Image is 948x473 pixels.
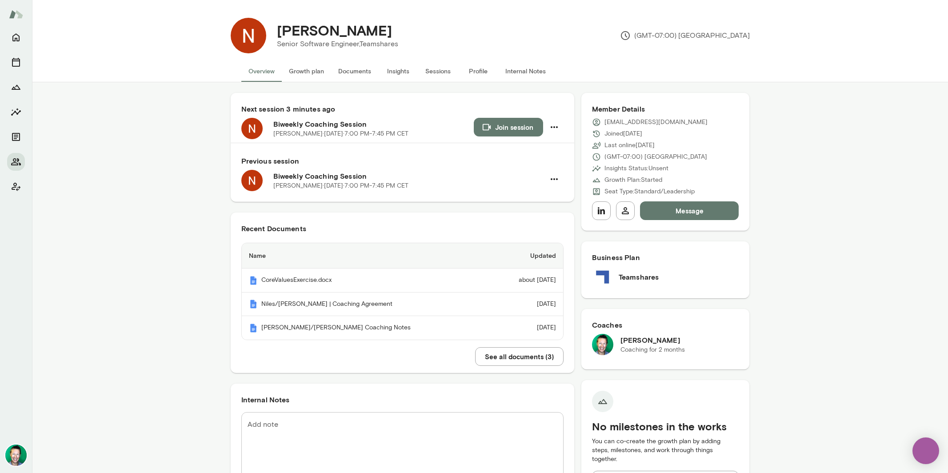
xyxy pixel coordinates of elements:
button: Internal Notes [498,60,553,82]
button: Growth plan [282,60,331,82]
p: Growth Plan: Started [604,176,662,184]
p: (GMT-07:00) [GEOGRAPHIC_DATA] [620,30,750,41]
img: Niles Mcgiver [231,18,266,53]
p: Coaching for 2 months [620,345,685,354]
h6: Previous session [241,156,564,166]
td: [DATE] [490,293,563,317]
button: Members [7,153,25,171]
td: about [DATE] [490,269,563,293]
img: Mento [249,276,258,285]
th: Updated [490,243,563,269]
button: Documents [331,60,378,82]
button: Profile [458,60,498,82]
p: Insights Status: Unsent [604,164,668,173]
h6: Teamshares [619,272,659,282]
button: Documents [7,128,25,146]
h6: Coaches [592,320,739,330]
button: Message [640,201,739,220]
img: Mento [249,324,258,333]
button: See all documents (3) [475,347,564,366]
button: Client app [7,178,25,196]
th: Niles/[PERSON_NAME] | Coaching Agreement [242,293,490,317]
h6: [PERSON_NAME] [620,335,685,345]
td: [DATE] [490,316,563,340]
h6: Business Plan [592,252,739,263]
th: CoreValuesExercise.docx [242,269,490,293]
h6: Biweekly Coaching Session [273,171,545,181]
button: Growth Plan [7,78,25,96]
p: You can co-create the growth plan by adding steps, milestones, and work through things together. [592,437,739,464]
img: Mento [249,300,258,309]
th: Name [242,243,490,269]
button: Sessions [7,53,25,71]
p: Joined [DATE] [604,129,642,138]
p: Seat Type: Standard/Leadership [604,187,695,196]
h5: No milestones in the works [592,419,739,433]
h6: Recent Documents [241,223,564,234]
img: Brian Lawrence [5,445,27,466]
img: Brian Lawrence [592,334,613,355]
h6: Biweekly Coaching Session [273,119,474,129]
p: [PERSON_NAME] · [DATE] · 7:00 PM-7:45 PM CET [273,181,408,190]
h6: Next session 3 minutes ago [241,104,564,114]
p: [EMAIL_ADDRESS][DOMAIN_NAME] [604,118,708,127]
h6: Internal Notes [241,394,564,405]
button: Insights [7,103,25,121]
button: Insights [378,60,418,82]
p: Last online [DATE] [604,141,655,150]
p: [PERSON_NAME] · [DATE] · 7:00 PM-7:45 PM CET [273,129,408,138]
button: Join session [474,118,543,136]
button: Sessions [418,60,458,82]
h4: [PERSON_NAME] [277,22,392,39]
th: [PERSON_NAME]/[PERSON_NAME] Coaching Notes [242,316,490,340]
img: Mento [9,6,23,23]
button: Home [7,28,25,46]
p: (GMT-07:00) [GEOGRAPHIC_DATA] [604,152,707,161]
button: Overview [241,60,282,82]
p: Senior Software Engineer, Teamshares [277,39,398,49]
h6: Member Details [592,104,739,114]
